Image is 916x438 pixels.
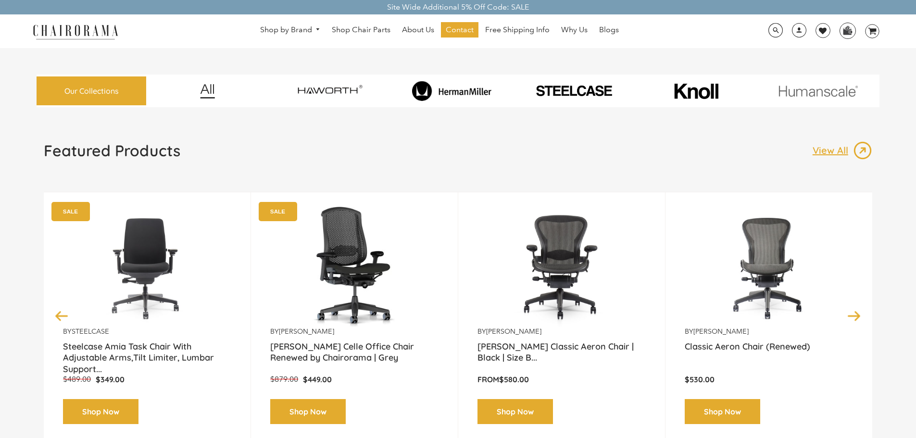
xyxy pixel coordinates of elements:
[477,327,646,336] p: by
[270,399,346,425] a: Shop Now
[599,25,619,35] span: Blogs
[63,399,138,425] a: Shop Now
[480,22,554,38] a: Free Shipping Info
[44,141,180,168] a: Featured Products
[327,22,395,38] a: Shop Chair Parts
[685,375,715,384] span: $530.00
[685,207,853,327] img: Classic Aeron Chair (Renewed) - chairorama
[63,375,91,384] span: $489.00
[96,375,125,384] span: $349.00
[477,207,646,327] a: Herman Miller Classic Aeron Chair | Black | Size B (Renewed) - chairorama Herman Miller Classic A...
[270,208,285,214] text: SALE
[477,375,646,385] p: From
[685,327,853,336] p: by
[255,23,326,38] a: Shop by Brand
[271,77,389,105] img: image_7_14f0750b-d084-457f-979a-a1ab9f6582c4.png
[397,22,439,38] a: About Us
[402,25,434,35] span: About Us
[441,22,478,38] a: Contact
[486,327,541,336] a: [PERSON_NAME]
[270,375,298,384] span: $879.00
[846,307,863,324] button: Next
[53,307,70,324] button: Previous
[393,81,511,101] img: image_8_173eb7e0-7579-41b4-bc8e-4ba0b8ba93e8.png
[693,327,749,336] a: [PERSON_NAME]
[499,375,529,384] span: $580.00
[561,25,588,35] span: Why Us
[63,207,231,327] a: Amia Chair by chairorama.com Renewed Amia Chair chairorama.com
[477,399,553,425] a: Shop Now
[685,341,853,365] a: Classic Aeron Chair (Renewed)
[63,208,78,214] text: SALE
[652,82,740,100] img: image_10_1.png
[840,23,855,38] img: WhatsApp_Image_2024-07-12_at_16.23.01.webp
[72,327,109,336] a: Steelcase
[44,141,180,160] h1: Featured Products
[181,84,234,99] img: image_12.png
[813,141,872,160] a: View All
[279,327,334,336] a: [PERSON_NAME]
[759,85,877,97] img: image_11.png
[485,25,550,35] span: Free Shipping Info
[813,144,853,157] p: View All
[270,327,439,336] p: by
[556,22,592,38] a: Why Us
[63,207,231,327] img: Amia Chair by chairorama.com
[63,341,231,365] a: Steelcase Amia Task Chair With Adjustable Arms,Tilt Limiter, Lumbar Support...
[37,76,146,106] a: Our Collections
[332,25,390,35] span: Shop Chair Parts
[270,341,439,365] a: [PERSON_NAME] Celle Office Chair Renewed by Chairorama | Grey
[303,375,332,384] span: $449.00
[515,84,633,98] img: PHOTO-2024-07-09-00-53-10-removebg-preview.png
[164,22,715,40] nav: DesktopNavigation
[685,207,853,327] a: Classic Aeron Chair (Renewed) - chairorama Classic Aeron Chair (Renewed) - chairorama
[685,399,760,425] a: Shop Now
[477,341,646,365] a: [PERSON_NAME] Classic Aeron Chair | Black | Size B...
[853,141,872,160] img: image_13.png
[446,25,474,35] span: Contact
[27,23,124,40] img: chairorama
[477,207,646,327] img: Herman Miller Classic Aeron Chair | Black | Size B (Renewed) - chairorama
[594,22,624,38] a: Blogs
[270,207,439,327] a: Herman Miller Celle Office Chair Renewed by Chairorama | Grey - chairorama Herman Miller Celle Of...
[63,327,231,336] p: by
[270,207,439,327] img: Herman Miller Celle Office Chair Renewed by Chairorama | Grey - chairorama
